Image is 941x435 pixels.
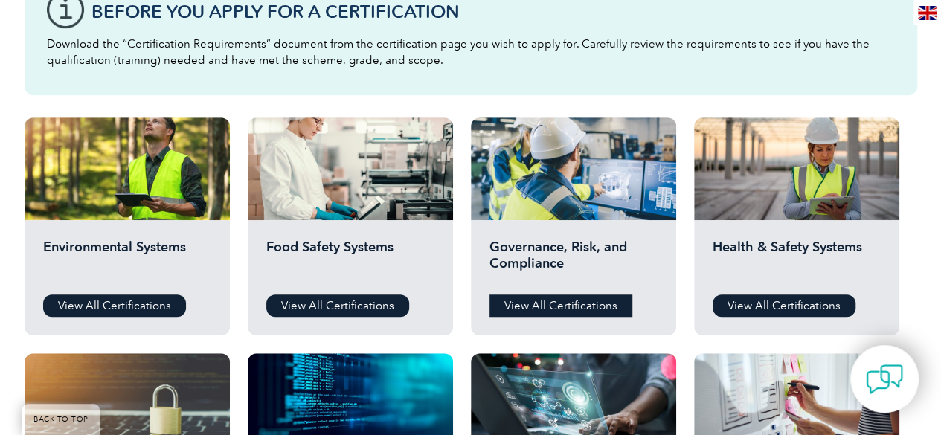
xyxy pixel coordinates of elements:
h2: Food Safety Systems [266,239,434,283]
h3: Before You Apply For a Certification [91,2,895,21]
h2: Health & Safety Systems [713,239,881,283]
a: BACK TO TOP [22,404,100,435]
h2: Governance, Risk, and Compliance [489,239,658,283]
img: en [918,6,937,20]
img: contact-chat.png [866,361,903,398]
h2: Environmental Systems [43,239,211,283]
a: View All Certifications [266,294,409,317]
a: View All Certifications [489,294,632,317]
a: View All Certifications [43,294,186,317]
p: Download the “Certification Requirements” document from the certification page you wish to apply ... [47,36,895,68]
a: View All Certifications [713,294,855,317]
